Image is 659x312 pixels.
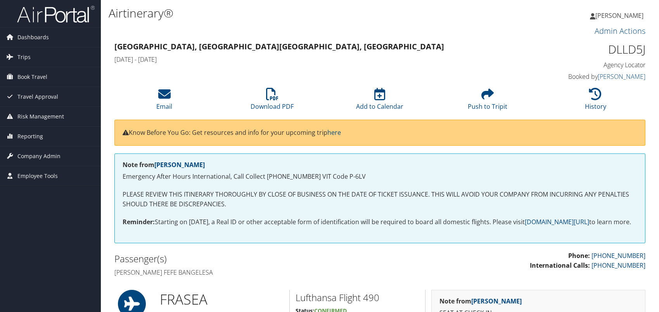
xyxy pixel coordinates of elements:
[17,107,64,126] span: Risk Management
[251,92,294,111] a: Download PDF
[439,297,522,305] strong: Note from
[123,172,637,182] p: Emergency After Hours International, Call Collect [PHONE_NUMBER] VIT Code P-6LV
[154,160,205,169] a: [PERSON_NAME]
[296,291,419,304] h2: Lufthansa Flight 490
[17,28,49,47] span: Dashboards
[114,268,374,277] h4: [PERSON_NAME] fefe Bangelesa
[17,5,95,23] img: airportal-logo.png
[114,41,444,52] strong: [GEOGRAPHIC_DATA], [GEOGRAPHIC_DATA] [GEOGRAPHIC_DATA], [GEOGRAPHIC_DATA]
[595,26,645,36] a: Admin Actions
[160,290,284,309] h1: FRA SEA
[525,218,589,226] a: [DOMAIN_NAME][URL]
[123,190,637,209] p: PLEASE REVIEW THIS ITINERARY THOROUGHLY BY CLOSE OF BUSINESS ON THE DATE OF TICKET ISSUANCE. THIS...
[156,92,172,111] a: Email
[471,297,522,305] a: [PERSON_NAME]
[109,5,470,21] h1: Airtinerary®
[598,72,645,81] a: [PERSON_NAME]
[17,87,58,106] span: Travel Approval
[521,61,645,69] h4: Agency Locator
[595,11,643,20] span: [PERSON_NAME]
[17,47,31,67] span: Trips
[585,92,606,111] a: History
[521,72,645,81] h4: Booked by
[590,4,651,27] a: [PERSON_NAME]
[17,127,43,146] span: Reporting
[17,146,61,166] span: Company Admin
[592,261,645,270] a: [PHONE_NUMBER]
[327,128,341,137] a: here
[114,252,374,265] h2: Passenger(s)
[521,41,645,58] h1: DLLD5J
[568,251,590,260] strong: Phone:
[17,67,47,87] span: Book Travel
[123,217,637,227] p: Starting on [DATE], a Real ID or other acceptable form of identification will be required to boar...
[123,160,205,169] strong: Note from
[592,251,645,260] a: [PHONE_NUMBER]
[114,55,510,64] h4: [DATE] - [DATE]
[123,218,155,226] strong: Reminder:
[17,166,58,186] span: Employee Tools
[468,92,507,111] a: Push to Tripit
[123,128,637,138] p: Know Before You Go: Get resources and info for your upcoming trip
[530,261,590,270] strong: International Calls:
[356,92,403,111] a: Add to Calendar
